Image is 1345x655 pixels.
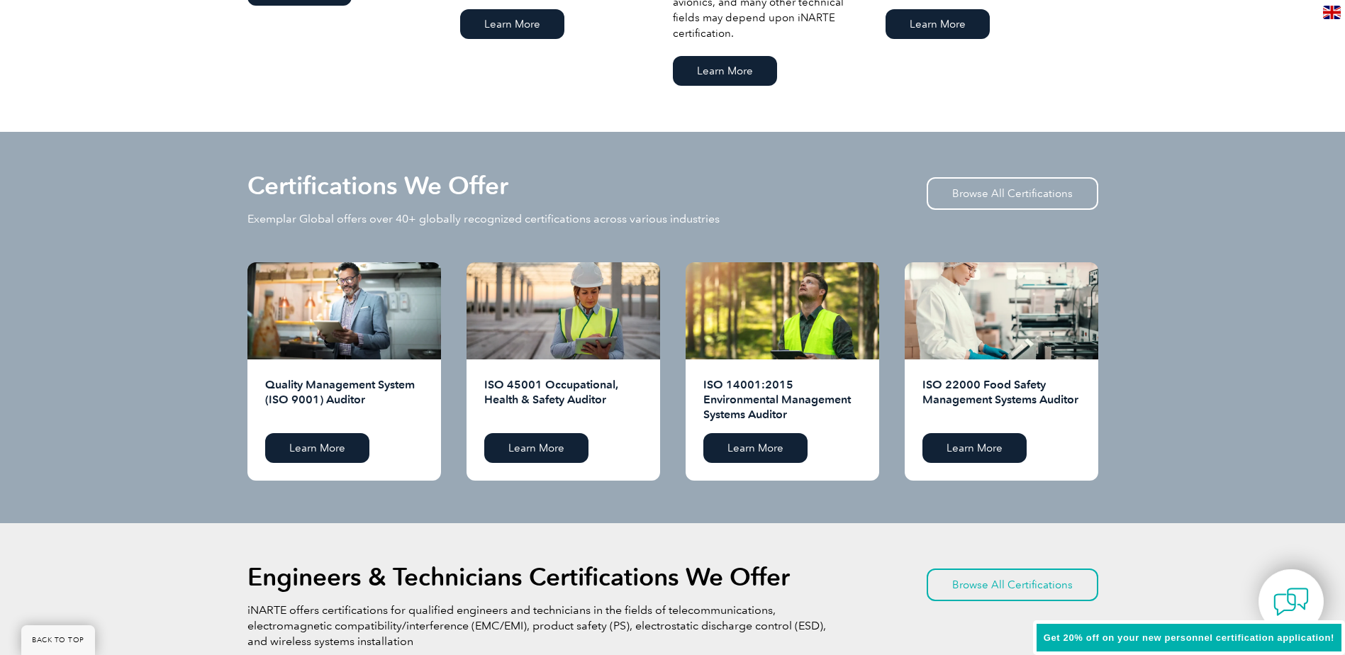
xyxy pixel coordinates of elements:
[703,377,861,422] h2: ISO 14001:2015 Environmental Management Systems Auditor
[703,433,808,463] a: Learn More
[1323,6,1341,19] img: en
[21,625,95,655] a: BACK TO TOP
[265,433,369,463] a: Learn More
[922,377,1081,422] h2: ISO 22000 Food Safety Management Systems Auditor
[1044,632,1334,643] span: Get 20% off on your new personnel certification application!
[247,566,790,588] h2: Engineers & Technicians Certifications We Offer
[927,177,1098,210] a: Browse All Certifications
[247,211,720,227] p: Exemplar Global offers over 40+ globally recognized certifications across various industries
[484,433,588,463] a: Learn More
[247,174,508,197] h2: Certifications We Offer
[1273,584,1309,620] img: contact-chat.png
[247,603,829,649] p: iNARTE offers certifications for qualified engineers and technicians in the fields of telecommuni...
[484,377,642,422] h2: ISO 45001 Occupational, Health & Safety Auditor
[922,433,1027,463] a: Learn More
[265,377,423,422] h2: Quality Management System (ISO 9001) Auditor
[886,9,990,39] a: Learn More
[927,569,1098,601] a: Browse All Certifications
[460,9,564,39] a: Learn More
[673,56,777,86] a: Learn More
